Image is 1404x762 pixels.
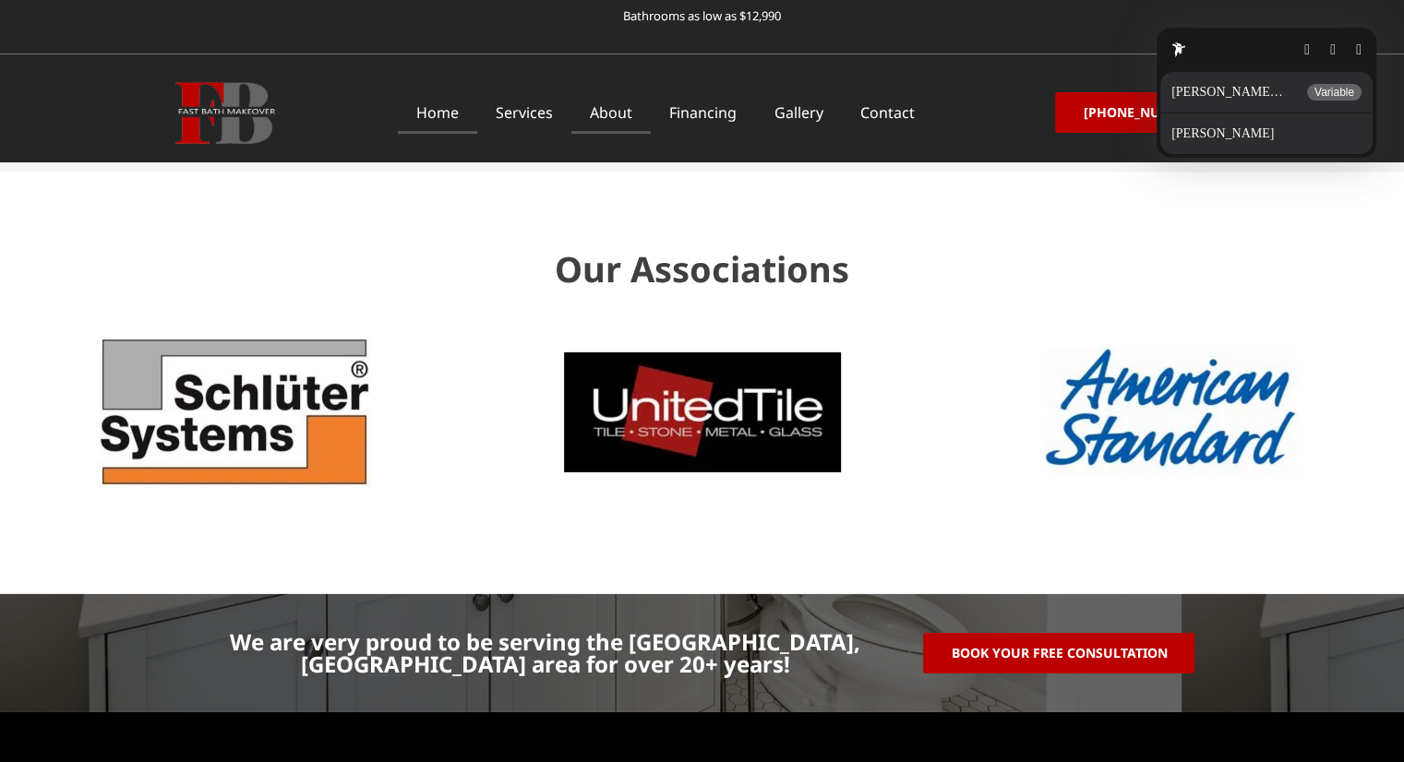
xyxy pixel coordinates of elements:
a: About [571,91,651,134]
a: Gallery [755,91,841,134]
a: Contact [841,91,932,134]
a: Home [398,91,477,134]
span: Our Associations [555,244,849,292]
a: [PHONE_NUMBER] [1055,92,1228,133]
p: We are very proud to be serving the [GEOGRAPHIC_DATA], [GEOGRAPHIC_DATA] area for over 20+ years! [186,631,906,675]
a: Services [477,91,571,134]
a: book your free consultation [923,633,1194,673]
a: Financing [651,91,755,134]
span: book your free consultation [951,647,1167,660]
fontsninja-text: About [590,103,632,122]
span: [PHONE_NUMBER] [1083,106,1200,119]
